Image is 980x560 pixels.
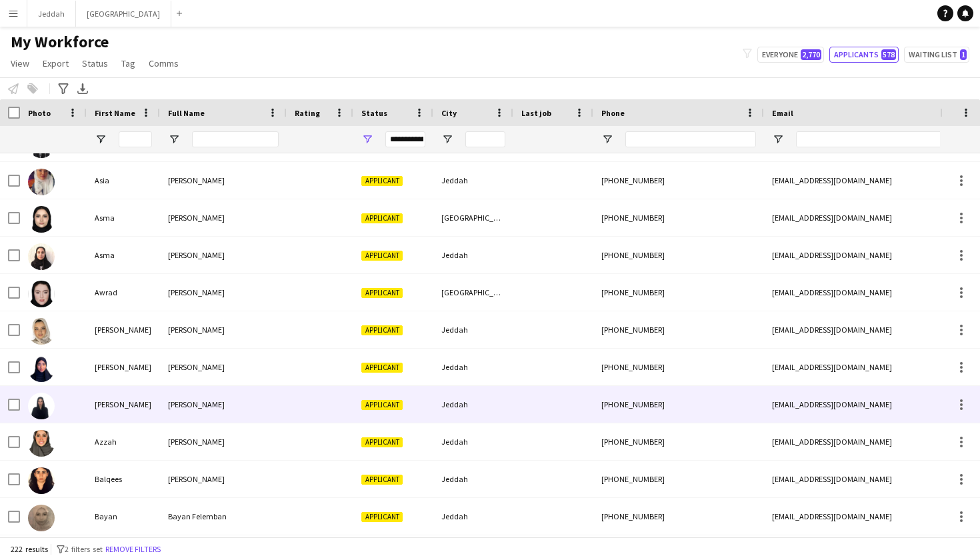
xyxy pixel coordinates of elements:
[601,108,625,118] span: Phone
[433,162,513,199] div: Jeddah
[168,474,225,484] span: [PERSON_NAME]
[5,55,35,72] a: View
[593,461,764,497] div: [PHONE_NUMBER]
[76,1,171,27] button: [GEOGRAPHIC_DATA]
[28,318,55,345] img: AYA ALAMOODI
[772,133,784,145] button: Open Filter Menu
[593,162,764,199] div: [PHONE_NUMBER]
[295,108,320,118] span: Rating
[168,133,180,145] button: Open Filter Menu
[433,237,513,273] div: Jeddah
[960,49,967,60] span: 1
[143,55,184,72] a: Comms
[116,55,141,72] a: Tag
[433,498,513,535] div: Jeddah
[65,544,103,554] span: 2 filters set
[95,108,135,118] span: First Name
[149,57,179,69] span: Comms
[75,81,91,97] app-action-btn: Export XLSX
[168,362,225,372] span: [PERSON_NAME]
[593,423,764,460] div: [PHONE_NUMBER]
[87,349,160,385] div: [PERSON_NAME]
[433,311,513,348] div: Jeddah
[361,288,403,298] span: Applicant
[28,108,51,118] span: Photo
[87,386,160,423] div: [PERSON_NAME]
[601,133,613,145] button: Open Filter Menu
[441,133,453,145] button: Open Filter Menu
[433,274,513,311] div: [GEOGRAPHIC_DATA]
[28,169,55,195] img: Asia Bukhari
[361,325,403,335] span: Applicant
[168,175,225,185] span: [PERSON_NAME]
[87,199,160,236] div: Asma
[625,131,756,147] input: Phone Filter Input
[82,57,108,69] span: Status
[87,461,160,497] div: Balqees
[95,133,107,145] button: Open Filter Menu
[829,47,899,63] button: Applicants578
[593,237,764,273] div: [PHONE_NUMBER]
[37,55,74,72] a: Export
[361,133,373,145] button: Open Filter Menu
[27,1,76,27] button: Jeddah
[87,423,160,460] div: Azzah
[168,437,225,447] span: [PERSON_NAME]
[28,206,55,233] img: Asma Saad
[43,57,69,69] span: Export
[361,512,403,522] span: Applicant
[593,386,764,423] div: [PHONE_NUMBER]
[361,475,403,485] span: Applicant
[593,311,764,348] div: [PHONE_NUMBER]
[11,57,29,69] span: View
[433,423,513,460] div: Jeddah
[465,131,505,147] input: City Filter Input
[433,386,513,423] div: Jeddah
[433,199,513,236] div: [GEOGRAPHIC_DATA]
[77,55,113,72] a: Status
[28,505,55,531] img: Bayan Felemban
[772,108,793,118] span: Email
[521,108,551,118] span: Last job
[168,108,205,118] span: Full Name
[593,199,764,236] div: [PHONE_NUMBER]
[904,47,969,63] button: Waiting list1
[168,287,225,297] span: [PERSON_NAME]
[28,355,55,382] img: Aya Ouazine
[168,325,225,335] span: [PERSON_NAME]
[361,437,403,447] span: Applicant
[361,251,403,261] span: Applicant
[87,274,160,311] div: Awrad
[361,176,403,186] span: Applicant
[28,243,55,270] img: Asma Swem
[103,542,163,557] button: Remove filters
[28,430,55,457] img: Azzah Abdulbaqi
[361,108,387,118] span: Status
[361,400,403,410] span: Applicant
[28,281,55,307] img: Awrad Ali
[361,363,403,373] span: Applicant
[433,349,513,385] div: Jeddah
[881,49,896,60] span: 578
[168,213,225,223] span: [PERSON_NAME]
[119,131,152,147] input: First Name Filter Input
[121,57,135,69] span: Tag
[28,467,55,494] img: Balqees Sadagah
[168,399,225,409] span: [PERSON_NAME]
[55,81,71,97] app-action-btn: Advanced filters
[433,461,513,497] div: Jeddah
[361,213,403,223] span: Applicant
[192,131,279,147] input: Full Name Filter Input
[168,250,225,260] span: [PERSON_NAME]
[757,47,824,63] button: Everyone2,770
[593,498,764,535] div: [PHONE_NUMBER]
[168,511,227,521] span: Bayan Felemban
[87,311,160,348] div: [PERSON_NAME]
[87,162,160,199] div: Asia
[28,393,55,419] img: Aya Tattan
[801,49,821,60] span: 2,770
[441,108,457,118] span: City
[593,349,764,385] div: [PHONE_NUMBER]
[11,32,109,52] span: My Workforce
[593,274,764,311] div: [PHONE_NUMBER]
